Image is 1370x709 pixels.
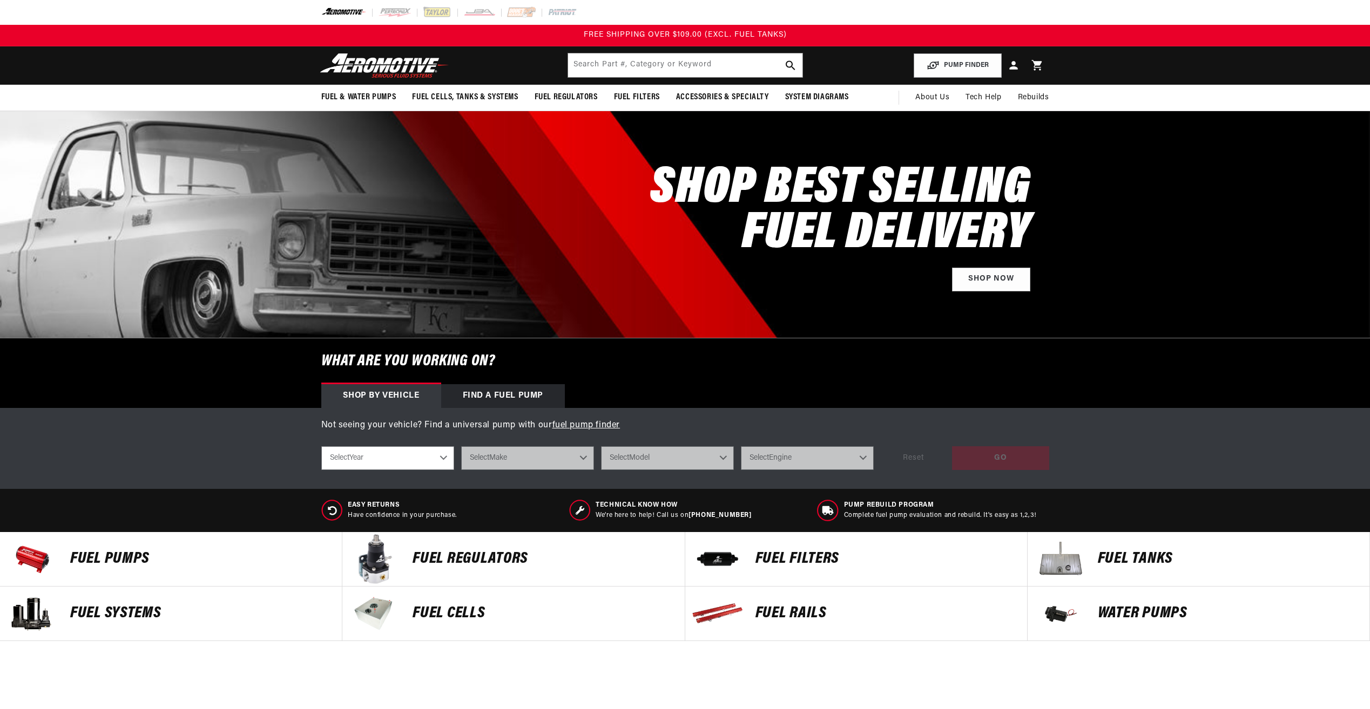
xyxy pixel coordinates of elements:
div: Shop by vehicle [321,384,441,408]
p: Complete fuel pump evaluation and rebuild. It's easy as 1,2,3! [844,511,1037,520]
summary: Tech Help [957,85,1009,111]
summary: Fuel & Water Pumps [313,85,404,110]
summary: Fuel Regulators [527,85,606,110]
span: Fuel Filters [614,92,660,103]
h2: SHOP BEST SELLING FUEL DELIVERY [650,166,1030,257]
span: Tech Help [966,92,1001,104]
img: Fuel Pumps [5,532,59,586]
a: About Us [907,85,957,111]
img: Water Pumps [1033,587,1087,640]
img: FUEL REGULATORS [348,532,402,586]
p: Not seeing your vehicle? Find a universal pump with our [321,419,1049,433]
a: [PHONE_NUMBER] [689,512,751,519]
img: Fuel Systems [5,587,59,640]
div: Find a Fuel Pump [441,384,565,408]
a: FUEL FILTERS FUEL FILTERS [685,532,1028,587]
select: Year [321,446,454,470]
a: Water Pumps Water Pumps [1028,587,1370,641]
span: About Us [915,93,949,101]
p: We’re here to help! Call us on [596,511,751,520]
select: Model [601,446,734,470]
img: Aeromotive [317,53,452,78]
p: FUEL REGULATORS [413,551,673,567]
button: search button [779,53,802,77]
input: Search by Part Number, Category or Keyword [568,53,802,77]
p: FUEL Cells [413,605,673,622]
select: Make [461,446,594,470]
summary: System Diagrams [777,85,857,110]
a: fuel pump finder [552,421,620,430]
a: FUEL Cells FUEL Cells [342,587,685,641]
p: Fuel Systems [70,605,331,622]
span: Technical Know How [596,501,751,510]
select: Engine [741,446,874,470]
p: Fuel Tanks [1098,551,1359,567]
h6: What are you working on? [294,338,1076,384]
img: FUEL Rails [691,587,745,640]
img: Fuel Tanks [1033,532,1087,586]
summary: Rebuilds [1010,85,1057,111]
img: FUEL FILTERS [691,532,745,586]
a: Shop Now [952,268,1030,292]
span: Fuel & Water Pumps [321,92,396,103]
p: FUEL FILTERS [755,551,1016,567]
p: Have confidence in your purchase. [348,511,457,520]
a: FUEL Rails FUEL Rails [685,587,1028,641]
p: Fuel Pumps [70,551,331,567]
span: Fuel Cells, Tanks & Systems [412,92,518,103]
a: FUEL REGULATORS FUEL REGULATORS [342,532,685,587]
span: FREE SHIPPING OVER $109.00 (EXCL. FUEL TANKS) [584,31,787,39]
button: PUMP FINDER [914,53,1002,78]
p: FUEL Rails [755,605,1016,622]
summary: Fuel Cells, Tanks & Systems [404,85,526,110]
span: Easy Returns [348,501,457,510]
span: Rebuilds [1018,92,1049,104]
p: Water Pumps [1098,605,1359,622]
span: Pump Rebuild program [844,501,1037,510]
span: System Diagrams [785,92,849,103]
span: Accessories & Specialty [676,92,769,103]
span: Fuel Regulators [535,92,598,103]
img: FUEL Cells [348,587,402,640]
summary: Fuel Filters [606,85,668,110]
a: Fuel Tanks Fuel Tanks [1028,532,1370,587]
summary: Accessories & Specialty [668,85,777,110]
